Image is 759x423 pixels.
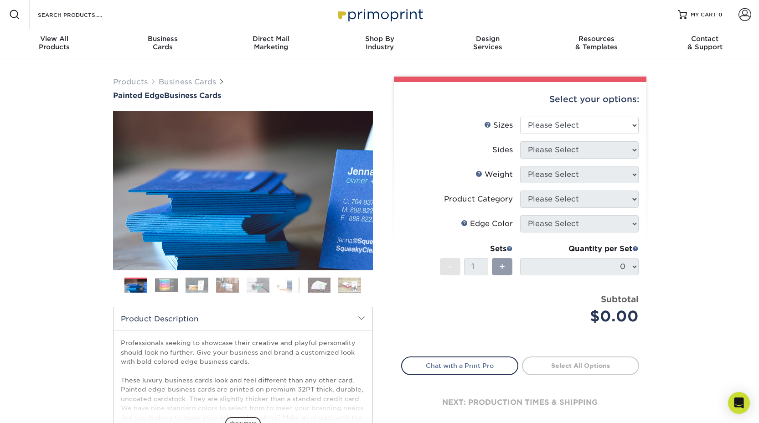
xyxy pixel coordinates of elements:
[522,356,639,375] a: Select All Options
[159,77,216,86] a: Business Cards
[325,29,434,58] a: Shop ByIndustry
[728,392,750,414] div: Open Intercom Messenger
[325,35,434,51] div: Industry
[113,91,164,100] span: Painted Edge
[277,277,300,293] img: Business Cards 06
[308,277,330,293] img: Business Cards 07
[334,5,425,24] img: Primoprint
[444,194,513,205] div: Product Category
[461,218,513,229] div: Edge Color
[108,35,217,51] div: Cards
[542,35,651,43] span: Resources
[434,35,542,43] span: Design
[113,91,373,100] a: Painted EdgeBusiness Cards
[434,29,542,58] a: DesignServices
[542,29,651,58] a: Resources& Templates
[37,9,126,20] input: SEARCH PRODUCTS.....
[216,277,239,293] img: Business Cards 04
[718,11,723,18] span: 0
[440,243,513,254] div: Sets
[186,277,208,293] img: Business Cards 03
[113,77,148,86] a: Products
[401,82,639,117] div: Select your options:
[691,11,717,19] span: MY CART
[113,61,373,320] img: Painted Edge 01
[542,35,651,51] div: & Templates
[448,260,452,273] span: -
[651,29,759,58] a: Contact& Support
[217,35,325,51] div: Marketing
[475,169,513,180] div: Weight
[434,35,542,51] div: Services
[217,29,325,58] a: Direct MailMarketing
[108,29,217,58] a: BusinessCards
[325,35,434,43] span: Shop By
[601,294,639,304] strong: Subtotal
[651,35,759,51] div: & Support
[401,356,518,375] a: Chat with a Print Pro
[113,91,373,100] h1: Business Cards
[217,35,325,43] span: Direct Mail
[520,243,639,254] div: Quantity per Set
[114,307,372,330] h2: Product Description
[108,35,217,43] span: Business
[651,35,759,43] span: Contact
[527,305,639,327] div: $0.00
[155,278,178,292] img: Business Cards 02
[338,277,361,293] img: Business Cards 08
[247,277,269,293] img: Business Cards 05
[492,144,513,155] div: Sides
[499,260,505,273] span: +
[484,120,513,131] div: Sizes
[124,274,147,297] img: Business Cards 01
